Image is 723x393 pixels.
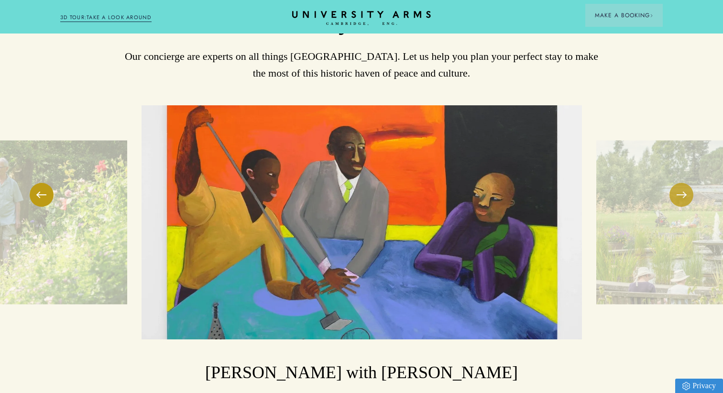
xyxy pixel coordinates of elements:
p: Our concierge are experts on all things [GEOGRAPHIC_DATA]. Let us help you plan your perfect stay... [60,48,663,81]
button: Previous Slide [30,183,54,207]
img: Privacy [682,382,690,390]
img: Arrow icon [650,14,653,17]
button: Make a BookingArrow icon [585,4,663,27]
a: Privacy [675,379,723,393]
h3: [PERSON_NAME] with [PERSON_NAME] [142,361,582,384]
img: image-25df3ec9b37ea750cd6960da82533a974e7a0873-2560x2498-jpg [142,105,582,339]
a: 3D TOUR:TAKE A LOOK AROUND [60,13,152,22]
a: Home [292,11,431,26]
button: Next Slide [669,183,693,207]
span: Make a Booking [595,11,653,20]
